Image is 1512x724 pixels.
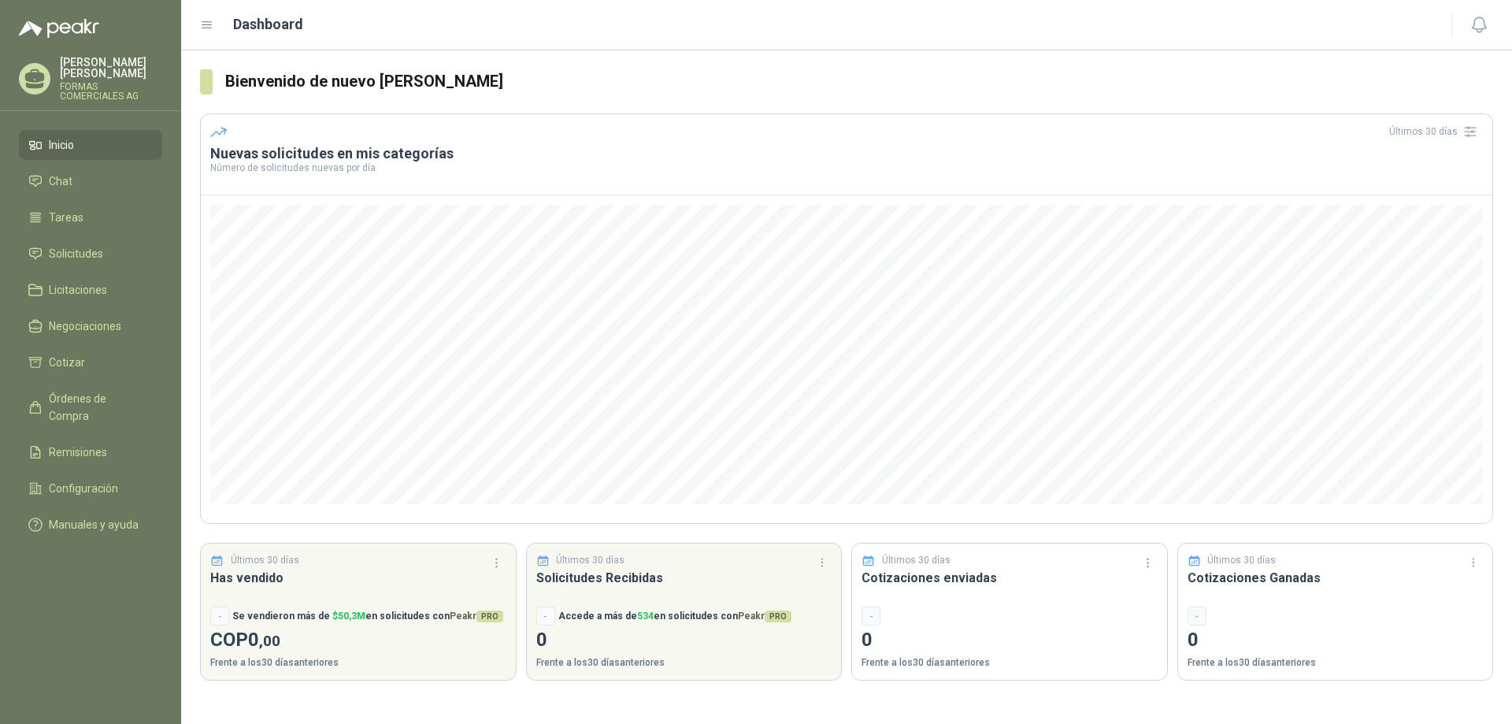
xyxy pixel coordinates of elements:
p: Frente a los 30 días anteriores [210,655,506,670]
span: PRO [765,611,791,622]
p: Últimos 30 días [1207,553,1276,568]
h3: Cotizaciones Ganadas [1188,568,1484,588]
p: Frente a los 30 días anteriores [536,655,832,670]
p: 0 [536,626,832,655]
p: COP [210,626,506,655]
a: Órdenes de Compra [19,384,162,431]
div: - [536,607,555,626]
span: $ 50,3M [332,611,365,622]
a: Inicio [19,130,162,160]
span: Remisiones [49,444,107,461]
p: 0 [1188,626,1484,655]
p: 0 [862,626,1158,655]
span: PRO [476,611,503,622]
p: Accede a más de en solicitudes con [558,609,791,624]
span: Chat [49,173,72,190]
div: Últimos 30 días [1389,119,1483,144]
h3: Bienvenido de nuevo [PERSON_NAME] [225,69,1493,94]
h3: Cotizaciones enviadas [862,568,1158,588]
span: Peakr [450,611,503,622]
p: Se vendieron más de en solicitudes con [232,609,503,624]
h1: Dashboard [233,13,303,35]
h3: Has vendido [210,568,506,588]
div: - [862,607,880,626]
a: Chat [19,166,162,196]
span: Tareas [49,209,83,226]
div: - [1188,607,1206,626]
a: Configuración [19,473,162,503]
h3: Nuevas solicitudes en mis categorías [210,144,1483,163]
p: Frente a los 30 días anteriores [1188,655,1484,670]
span: Inicio [49,136,74,154]
p: Número de solicitudes nuevas por día [210,163,1483,173]
a: Solicitudes [19,239,162,269]
a: Negociaciones [19,311,162,341]
div: - [210,607,229,626]
p: FORMAS COMERCIALES AG [60,82,162,101]
span: Configuración [49,480,118,497]
span: Solicitudes [49,245,103,262]
a: Manuales y ayuda [19,510,162,540]
span: Cotizar [49,354,85,371]
a: Tareas [19,202,162,232]
p: [PERSON_NAME] [PERSON_NAME] [60,57,162,79]
p: Últimos 30 días [556,553,624,568]
a: Cotizar [19,347,162,377]
img: Logo peakr [19,19,99,38]
span: Órdenes de Compra [49,390,147,425]
a: Remisiones [19,437,162,467]
span: Licitaciones [49,281,107,299]
h3: Solicitudes Recibidas [536,568,832,588]
span: Manuales y ayuda [49,516,139,533]
p: Últimos 30 días [882,553,951,568]
span: 0 [248,629,280,651]
span: Peakr [738,611,791,622]
span: 534 [637,611,654,622]
a: Licitaciones [19,275,162,305]
p: Frente a los 30 días anteriores [862,655,1158,670]
span: ,00 [259,632,280,650]
p: Últimos 30 días [231,553,299,568]
span: Negociaciones [49,317,121,335]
